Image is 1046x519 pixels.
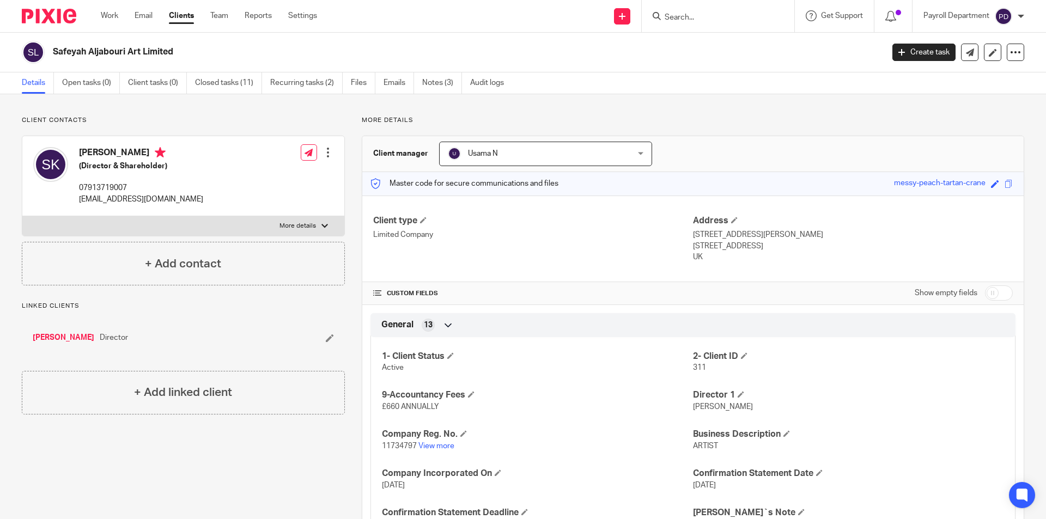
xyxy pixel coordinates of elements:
[79,182,203,193] p: 07913719007
[382,403,439,411] span: £660 ANNUALLY
[382,468,693,479] h4: Company Incorporated On
[693,241,1013,252] p: [STREET_ADDRESS]
[145,255,221,272] h4: + Add contact
[693,364,706,371] span: 311
[22,41,45,64] img: svg%3E
[693,403,753,411] span: [PERSON_NAME]
[134,384,232,401] h4: + Add linked client
[915,288,977,298] label: Show empty fields
[62,72,120,94] a: Open tasks (0)
[79,161,203,172] h5: (Director & Shareholder)
[33,147,68,182] img: svg%3E
[382,351,693,362] h4: 1- Client Status
[693,507,1004,518] h4: [PERSON_NAME]`s Note
[351,72,375,94] a: Files
[373,215,693,227] h4: Client type
[923,10,989,21] p: Payroll Department
[468,150,498,157] span: Usama N
[373,289,693,298] h4: CUSTOM FIELDS
[53,46,711,58] h2: Safeyah Aljabouri Art Limited
[382,507,693,518] h4: Confirmation Statement Deadline
[22,72,54,94] a: Details
[382,389,693,401] h4: 9-Accountancy Fees
[135,10,153,21] a: Email
[424,320,433,331] span: 13
[373,148,428,159] h3: Client manager
[382,364,404,371] span: Active
[381,319,413,331] span: General
[100,332,128,343] span: Director
[418,442,454,450] a: View more
[448,147,461,160] img: svg%3E
[995,8,1012,25] img: svg%3E
[128,72,187,94] a: Client tasks (0)
[693,215,1013,227] h4: Address
[470,72,512,94] a: Audit logs
[382,442,417,450] span: 11734797
[101,10,118,21] a: Work
[33,332,94,343] a: [PERSON_NAME]
[279,222,316,230] p: More details
[693,229,1013,240] p: [STREET_ADDRESS][PERSON_NAME]
[693,481,716,489] span: [DATE]
[195,72,262,94] a: Closed tasks (11)
[384,72,414,94] a: Emails
[382,429,693,440] h4: Company Reg. No.
[894,178,986,190] div: messy-peach-tartan-crane
[664,13,762,23] input: Search
[245,10,272,21] a: Reports
[362,116,1024,125] p: More details
[169,10,194,21] a: Clients
[210,10,228,21] a: Team
[382,481,405,489] span: [DATE]
[370,178,558,189] p: Master code for secure communications and files
[288,10,317,21] a: Settings
[155,147,166,158] i: Primary
[821,12,863,20] span: Get Support
[693,429,1004,440] h4: Business Description
[22,302,345,310] p: Linked clients
[693,468,1004,479] h4: Confirmation Statement Date
[422,72,462,94] a: Notes (3)
[693,389,1004,401] h4: Director 1
[373,229,693,240] p: Limited Company
[693,442,718,450] span: ARTIST
[270,72,343,94] a: Recurring tasks (2)
[79,147,203,161] h4: [PERSON_NAME]
[892,44,956,61] a: Create task
[79,194,203,205] p: [EMAIL_ADDRESS][DOMAIN_NAME]
[22,9,76,23] img: Pixie
[693,252,1013,262] p: UK
[22,116,345,125] p: Client contacts
[693,351,1004,362] h4: 2- Client ID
